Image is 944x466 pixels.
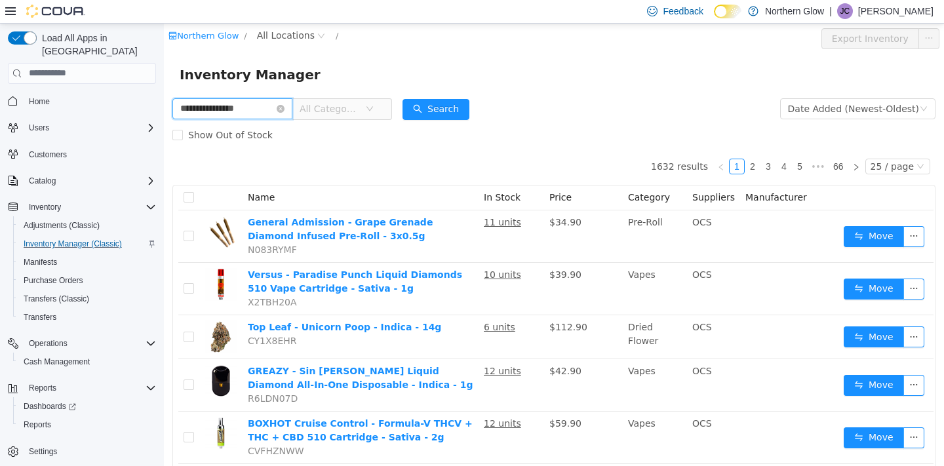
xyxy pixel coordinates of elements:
button: Purchase Orders [13,271,161,290]
td: Vapes [459,336,523,388]
img: GREAZY - Sin Mintz Liquid Diamond All-In-One Disposable - Indica - 1g hero shot [41,341,73,374]
span: / [172,7,174,17]
span: Home [24,93,156,109]
a: Transfers [18,309,62,325]
button: icon: ellipsis [755,5,776,26]
span: Transfers [24,312,56,322]
a: Adjustments (Classic) [18,218,105,233]
button: Users [3,119,161,137]
span: Settings [24,443,156,459]
span: OCS [528,298,548,309]
button: Reports [13,416,161,434]
button: icon: swapMove [680,203,740,223]
i: icon: down [753,139,760,148]
a: 3 [597,136,612,150]
li: Next Page [684,135,700,151]
span: OCS [528,342,548,353]
button: Operations [3,334,161,353]
i: icon: right [688,140,696,147]
button: icon: swapMove [680,404,740,425]
a: 66 [665,136,684,150]
button: Customers [3,145,161,164]
span: Load All Apps in [GEOGRAPHIC_DATA] [37,31,156,58]
a: icon: shopNorthern Glow [5,7,75,17]
button: Cash Management [13,353,161,371]
button: icon: ellipsis [739,203,760,223]
i: icon: close-circle [153,9,161,16]
a: Purchase Orders [18,273,88,288]
span: Reports [24,419,51,430]
input: Dark Mode [714,5,741,18]
span: Adjustments (Classic) [24,220,100,231]
i: icon: down [756,81,764,90]
li: 4 [612,135,628,151]
span: Purchase Orders [24,275,83,286]
span: Inventory [24,199,156,215]
span: $34.90 [385,193,418,204]
li: 66 [665,135,684,151]
u: 6 units [320,298,351,309]
a: Settings [24,444,62,459]
a: Dashboards [18,398,81,414]
span: All Locations [93,5,151,19]
button: Catalog [3,172,161,190]
li: 1632 results [487,135,544,151]
span: OCS [528,395,548,405]
a: Top Leaf - Unicorn Poop - Indica - 14g [84,298,277,309]
span: Show Out of Stock [19,106,114,117]
a: 5 [629,136,643,150]
span: / [80,7,83,17]
img: Top Leaf - Unicorn Poop - Indica - 14g hero shot [41,297,73,330]
button: Transfers (Classic) [13,290,161,308]
td: Pre-Roll [459,187,523,239]
td: Vapes [459,239,523,292]
td: Vapes [459,388,523,440]
span: Settings [29,446,57,457]
button: Inventory [24,199,66,215]
button: Export Inventory [658,5,755,26]
button: Reports [3,379,161,397]
span: All Categories [136,79,195,92]
button: icon: swapMove [680,351,740,372]
p: Northern Glow [765,3,824,19]
span: Category [464,168,506,179]
li: Previous Page [549,135,565,151]
span: OCS [528,193,548,204]
span: Name [84,168,111,179]
span: $42.90 [385,342,418,353]
a: Cash Management [18,354,95,370]
span: Users [29,123,49,133]
li: 2 [581,135,597,151]
span: $59.90 [385,395,418,405]
button: icon: ellipsis [739,303,760,324]
li: 5 [628,135,644,151]
span: CY1X8EHR [84,312,133,322]
span: N083RYMF [84,221,133,231]
a: Inventory Manager (Classic) [18,236,127,252]
span: Operations [24,336,156,351]
u: 10 units [320,246,357,256]
span: Suppliers [528,168,571,179]
img: Cova [26,5,85,18]
button: icon: searchSearch [239,75,305,96]
button: icon: ellipsis [739,255,760,276]
button: Catalog [24,173,61,189]
span: $39.90 [385,246,418,256]
u: 11 units [320,193,357,204]
i: icon: shop [5,8,13,16]
span: Price [385,168,408,179]
span: ••• [644,135,665,151]
button: icon: ellipsis [739,351,760,372]
div: 25 / page [707,136,750,150]
button: Inventory [3,198,161,216]
span: Catalog [24,173,156,189]
img: BOXHOT Cruise Control - Formula-V THCV + THC + CBD 510 Cartridge - Sativa - 2g hero shot [41,393,73,426]
li: 1 [565,135,581,151]
span: X2TBH20A [84,273,133,284]
p: [PERSON_NAME] [858,3,934,19]
li: 3 [597,135,612,151]
button: Operations [24,336,73,351]
span: Users [24,120,156,136]
button: Manifests [13,253,161,271]
span: Reports [29,383,56,393]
